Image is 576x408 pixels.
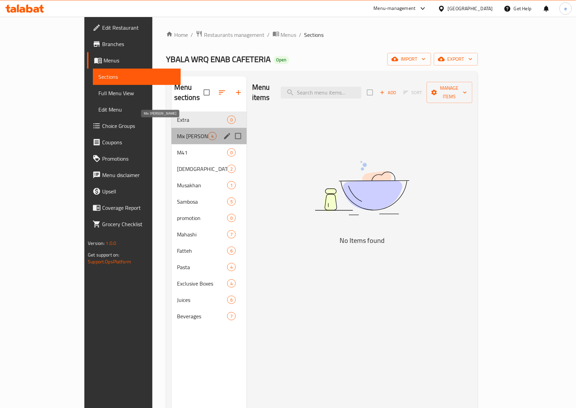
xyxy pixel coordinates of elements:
span: Mahashi [177,230,227,238]
a: Edit Menu [93,101,181,118]
a: Coupons [87,134,181,150]
span: Extra [177,116,227,124]
span: Coupons [102,138,175,146]
span: 6 [228,297,235,303]
span: Beverages [177,312,227,320]
button: Add [377,87,399,98]
nav: breadcrumb [166,30,478,39]
a: Sections [93,69,181,85]
span: Restaurants management [204,31,265,39]
button: Manage items [427,82,472,103]
a: Restaurants management [196,30,265,39]
span: 4 [208,133,216,140]
div: [DEMOGRAPHIC_DATA]2 [172,161,247,177]
h2: Menu items [252,82,273,103]
span: promotion [177,214,227,222]
div: Sambosa5 [172,193,247,210]
div: items [227,214,236,222]
a: Full Menu View [93,85,181,101]
a: Menus [87,52,181,69]
span: import [393,55,426,63]
li: / [191,31,193,39]
button: export [434,53,478,65]
span: [DEMOGRAPHIC_DATA] [177,165,227,173]
input: search [281,87,361,99]
div: Mahashi7 [172,226,247,243]
span: Juices [177,296,227,304]
span: Manage items [432,84,467,101]
span: Get support on: [88,250,119,259]
h2: Menu sections [174,82,204,103]
div: items [227,198,236,206]
div: Fatteh6 [172,243,247,259]
a: Choice Groups [87,118,181,134]
span: Mix [PERSON_NAME] [177,132,208,140]
div: Pasta [177,263,227,271]
div: Mix [PERSON_NAME]4edit [172,128,247,144]
span: Exclusive Boxes [177,279,227,288]
span: 0 [228,149,235,156]
a: Coverage Report [87,200,181,216]
a: Grocery Checklist [87,216,181,232]
span: 1 [228,182,235,189]
span: Menus [281,31,297,39]
span: Promotions [102,155,175,163]
div: items [227,296,236,304]
div: items [227,247,236,255]
span: Edit Menu [98,105,175,114]
span: Add item [377,87,399,98]
div: items [227,181,236,189]
div: Sambosa [177,198,227,206]
a: Branches [87,36,181,52]
span: 7 [228,231,235,238]
li: / [299,31,302,39]
span: 2 [228,166,235,172]
a: Edit Restaurant [87,19,181,36]
span: export [439,55,472,63]
span: Sections [304,31,324,39]
span: YBALA WRQ ENAB CAFETERIA [166,52,271,67]
span: 1.0.0 [106,239,116,248]
h5: No Items found [277,235,448,246]
span: Upsell [102,187,175,195]
span: Grocery Checklist [102,220,175,228]
div: Musakhan1 [172,177,247,193]
div: M410 [172,144,247,161]
div: items [227,312,236,320]
div: Exclusive Boxes4 [172,275,247,292]
span: Choice Groups [102,122,175,130]
a: Menu disclaimer [87,167,181,183]
div: items [227,230,236,238]
nav: Menu sections [172,109,247,327]
span: Open [274,57,289,63]
div: items [227,165,236,173]
span: Fatteh [177,247,227,255]
div: M41 [177,148,227,157]
span: 4 [228,280,235,287]
span: Select all sections [200,85,214,100]
div: Menu-management [374,4,416,13]
span: Coverage Report [102,204,175,212]
div: items [227,148,236,157]
span: Musakhan [177,181,227,189]
span: Menus [104,56,175,64]
div: items [227,279,236,288]
div: items [208,132,217,140]
span: Sort sections [214,84,230,101]
span: Full Menu View [98,89,175,97]
div: Extra0 [172,112,247,128]
span: 6 [228,248,235,254]
a: Promotions [87,150,181,167]
div: Beverages7 [172,308,247,324]
div: [GEOGRAPHIC_DATA] [448,5,493,12]
span: Branches [102,40,175,48]
span: Sections [98,73,175,81]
